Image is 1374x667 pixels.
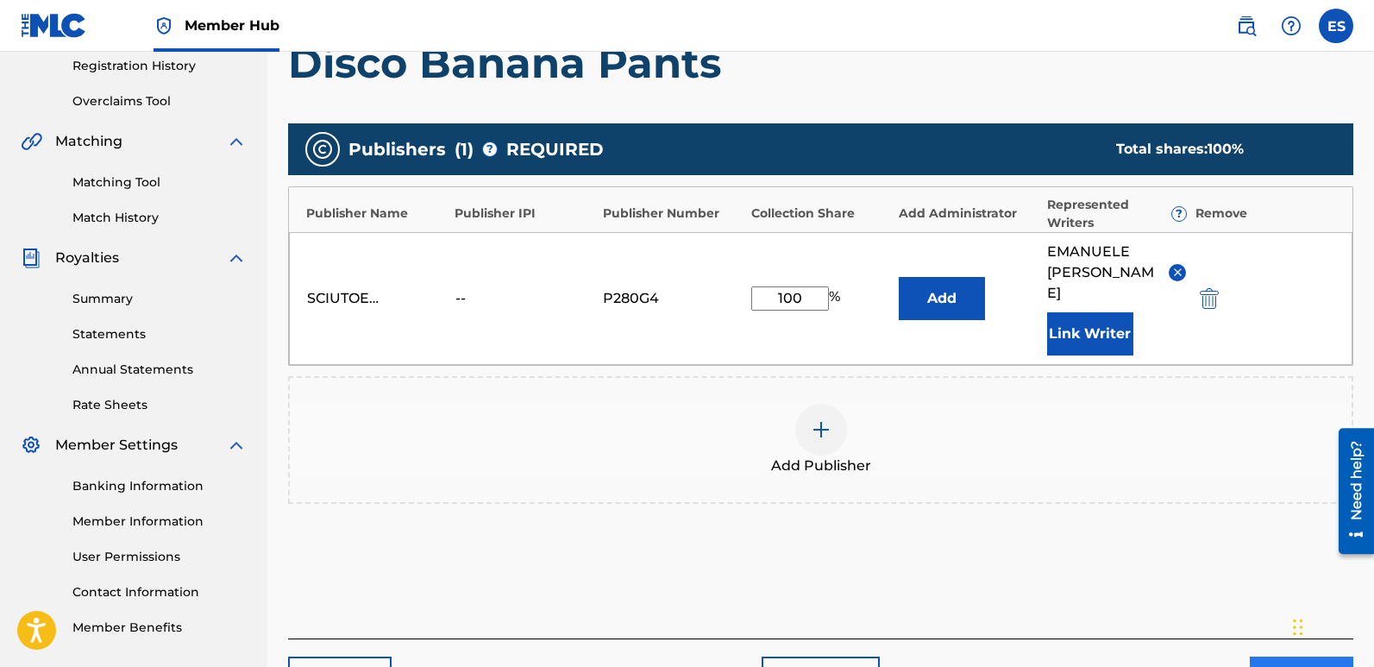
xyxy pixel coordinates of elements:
a: Registration History [72,57,247,75]
span: ? [1172,207,1186,221]
span: Publishers [348,136,446,162]
div: Remove [1195,205,1335,223]
span: EMANUELE [PERSON_NAME] [1047,242,1157,304]
a: Rate Sheets [72,396,247,414]
span: 100 % [1208,141,1244,157]
img: MLC Logo [21,13,87,38]
a: Banking Information [72,477,247,495]
span: Member Settings [55,435,178,456]
a: Member Benefits [72,619,247,637]
img: 12a2ab48e56ec057fbd8.svg [1200,288,1219,309]
a: Summary [72,290,247,308]
img: expand [226,131,247,152]
a: Contact Information [72,583,247,601]
span: Member Hub [185,16,279,35]
span: Add Publisher [771,456,871,476]
div: Publisher Name [306,205,446,223]
div: Represented Writers [1047,196,1187,232]
img: Top Rightsholder [154,16,174,36]
img: publishers [312,139,333,160]
a: Match History [72,209,247,227]
iframe: Chat Widget [1288,584,1374,667]
span: Matching [55,131,122,152]
div: User Menu [1319,9,1353,43]
div: Help [1274,9,1308,43]
a: Annual Statements [72,361,247,379]
div: Publisher Number [603,205,743,223]
img: Royalties [21,248,41,268]
a: Statements [72,325,247,343]
div: Add Administrator [899,205,1038,223]
a: Public Search [1229,9,1264,43]
img: expand [226,248,247,268]
img: search [1236,16,1257,36]
div: Publisher IPI [455,205,594,223]
button: Add [899,277,985,320]
a: Overclaims Tool [72,92,247,110]
img: expand [226,435,247,456]
span: % [829,286,844,311]
img: Member Settings [21,435,41,456]
img: add [811,419,831,440]
div: Collection Share [751,205,891,223]
iframe: Resource Center [1326,422,1374,561]
button: Link Writer [1047,312,1133,356]
span: Royalties [55,248,119,268]
span: ( 1 ) [455,136,474,162]
div: Ziehen [1293,601,1303,653]
img: help [1281,16,1302,36]
img: Matching [21,131,42,152]
a: User Permissions [72,548,247,566]
div: Total shares: [1116,139,1319,160]
a: Member Information [72,513,247,531]
span: REQUIRED [506,136,604,162]
img: remove-from-list-button [1171,266,1184,279]
span: ? [483,142,497,156]
a: Matching Tool [72,173,247,192]
div: Chat-Widget [1288,584,1374,667]
h1: Disco Banana Pants [288,37,1353,89]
